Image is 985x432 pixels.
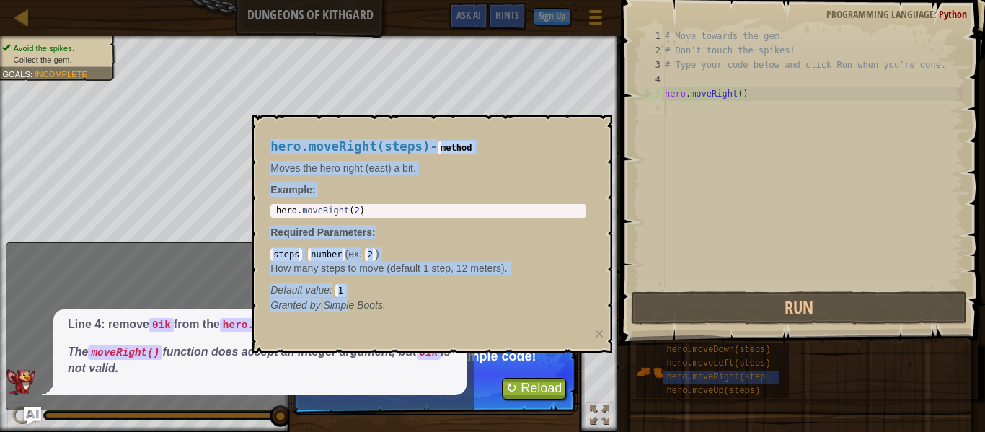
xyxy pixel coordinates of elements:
code: steps [270,248,302,261]
span: Granted by [270,299,323,311]
span: : [359,248,365,260]
code: 1 [335,284,346,297]
span: : [302,248,308,260]
em: Simple Boots. [270,299,386,311]
code: 2 [365,248,376,261]
button: × [595,326,604,341]
p: Moves the hero right (east) a bit. [270,161,586,175]
span: Default value [270,284,330,296]
span: Example [270,184,312,195]
strong: : [270,184,315,195]
span: : [372,226,376,238]
div: ( ) [270,247,586,297]
code: number [308,248,345,261]
h4: - [270,140,586,154]
span: ex [348,248,359,260]
p: How many steps to move (default 1 step, 12 meters). [270,261,586,275]
span: hero.moveRight(steps) [270,139,430,154]
span: Required Parameters [270,226,372,238]
span: : [330,284,335,296]
code: method [438,141,474,154]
